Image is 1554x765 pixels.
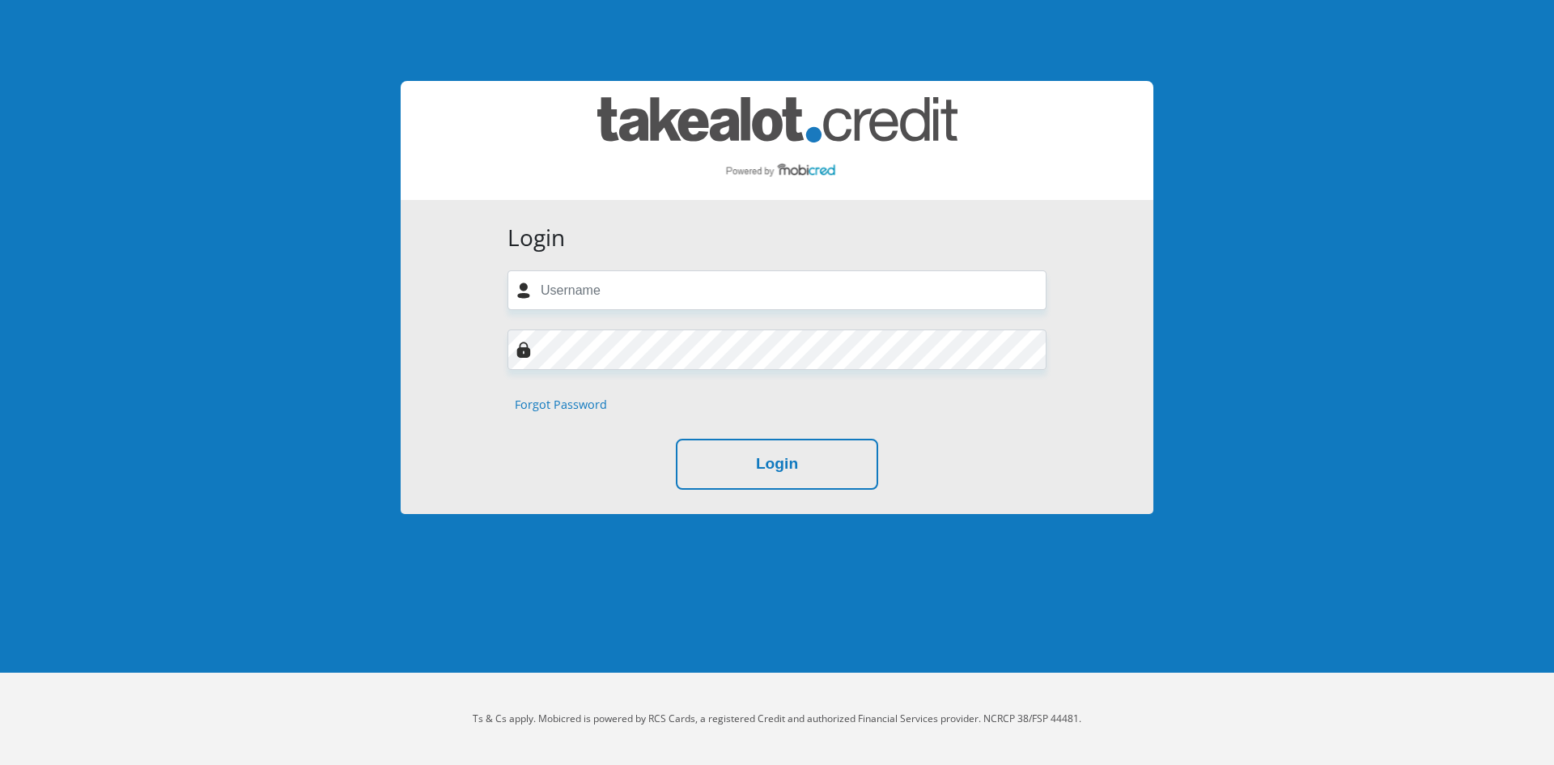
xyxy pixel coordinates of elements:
h3: Login [507,224,1047,252]
button: Login [676,439,878,490]
img: Image [516,342,532,358]
input: Username [507,270,1047,310]
img: user-icon image [516,283,532,299]
p: Ts & Cs apply. Mobicred is powered by RCS Cards, a registered Credit and authorized Financial Ser... [328,712,1226,726]
a: Forgot Password [515,396,607,414]
img: takealot_credit logo [597,97,957,184]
